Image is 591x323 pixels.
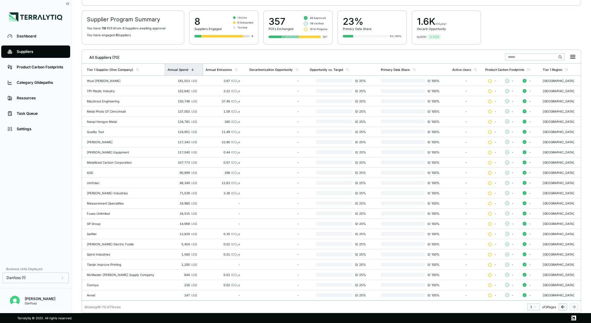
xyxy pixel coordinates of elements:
div: Task Queue [17,111,64,116]
span: 118 Verified [310,22,324,25]
div: Spirol Industries [87,252,162,256]
span: 0 / 25 % [353,79,369,83]
div: Category Glidepaths [17,80,64,85]
span: - [512,171,513,174]
span: 0 / 25 % [353,191,369,195]
div: [GEOGRAPHIC_DATA] [543,130,578,134]
div: - [452,140,480,144]
div: by 2030 [417,35,426,39]
span: tCO e [231,120,240,123]
sub: 2 [237,234,238,236]
span: - [494,161,496,164]
sub: 2 [237,111,238,114]
span: 0 / 100 % [425,130,440,134]
span: 1 Invited [237,26,247,29]
div: [GEOGRAPHIC_DATA] [543,222,578,226]
span: tCO e [231,89,240,93]
div: - [249,232,299,236]
span: 0 / 25 % [353,252,369,256]
span: 8 [116,33,117,37]
span: 0 / 100 % [425,140,440,144]
span: - [494,171,496,174]
div: - [206,201,240,205]
div: Measurement Specialties [87,201,162,205]
button: 3 [527,304,540,310]
div: Suppliers [17,49,64,54]
div: - [249,150,299,154]
div: PCFs Exchanged [269,27,293,31]
span: US$ [191,171,197,174]
div: Tianjin Improve Printing [87,263,162,266]
span: US$ [191,191,197,195]
span: tCO e [231,79,240,83]
span: tCO e [231,99,240,103]
div: - [206,263,240,266]
span: 0 / 100 % [425,252,440,256]
span: tCO e [231,110,240,113]
sub: 2 [237,193,238,196]
span: - [494,140,496,144]
div: 196 [206,171,240,174]
div: 1.6 K [417,16,446,27]
span: - [529,252,531,256]
div: - [452,252,480,256]
span: - [512,232,513,236]
span: US$ [191,99,197,103]
div: Decarb Opportunity [417,27,446,31]
p: You have PCF s from Supplier s awaiting approval [87,26,179,30]
div: [PERSON_NAME] Equipment [87,150,162,154]
div: [GEOGRAPHIC_DATA] [543,252,578,256]
span: 0 / 25 % [353,263,369,266]
div: 90,899 [167,171,197,174]
div: 1,560 [167,252,197,256]
span: 0 / 25 % [353,89,369,93]
span: - [494,99,496,103]
span: 0 / 100 % [425,242,440,246]
div: 18,960 [167,201,197,205]
span: US$ [191,232,197,236]
div: 1,200 [167,263,197,266]
div: - [452,232,480,236]
span: tCO e [231,181,240,185]
span: - [494,212,496,215]
div: - [249,161,299,164]
div: - [452,212,480,215]
span: US$ [191,242,197,246]
div: 181,013 [167,79,197,83]
div: - [452,79,480,83]
div: SP Group [87,222,162,226]
span: 5.0 % [433,35,439,39]
span: 0 / 100 % [425,79,440,83]
span: - [512,120,513,123]
div: YPI Plastic Industry [87,89,162,93]
span: - [512,252,513,256]
span: 0 / 25 % [353,222,369,226]
div: 14,969 [167,222,197,226]
div: All Suppliers (70) [84,53,119,60]
div: 152,642 [167,89,197,93]
span: - [529,130,531,134]
div: - [249,110,299,113]
div: SaiWei [87,232,162,236]
span: tCO e [231,161,240,164]
span: - [512,191,513,195]
sub: 2 [237,244,238,247]
span: 0 / 25 % [353,140,369,144]
span: 0 / 100 % [425,99,440,103]
sub: 2 [237,80,238,83]
span: US$ [191,110,197,113]
sub: 2 [237,152,238,155]
div: - [249,171,299,174]
span: 3 [122,26,124,30]
span: 0 / 25 % [353,99,369,103]
span: 0 / 100 % [425,222,440,226]
div: 357 [323,35,327,39]
span: 0 / 25 % [353,232,369,236]
div: - [249,99,299,103]
div: [GEOGRAPHIC_DATA] [543,171,578,174]
span: - [512,161,513,164]
div: - [249,201,299,205]
div: - [249,130,299,134]
span: US$ [191,89,197,93]
span: - [494,89,496,93]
